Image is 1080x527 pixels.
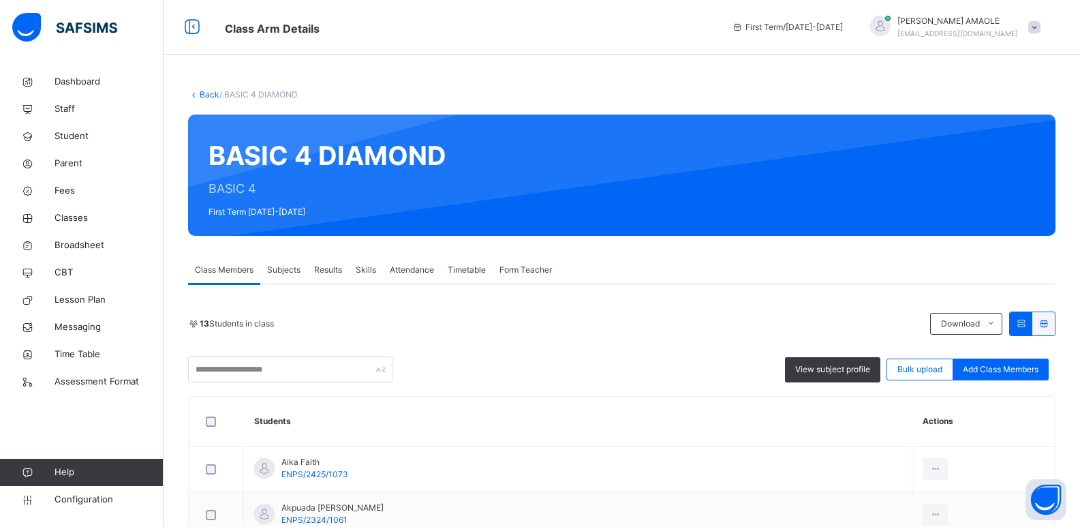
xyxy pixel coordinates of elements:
[897,29,1018,37] span: [EMAIL_ADDRESS][DOMAIN_NAME]
[499,264,552,276] span: Form Teacher
[55,293,164,307] span: Lesson Plan
[732,21,843,33] span: session/term information
[55,266,164,280] span: CBT
[55,211,164,225] span: Classes
[897,363,942,376] span: Bulk upload
[281,456,348,468] span: Aika Faith
[356,264,376,276] span: Skills
[55,320,164,334] span: Messaging
[55,75,164,89] span: Dashboard
[390,264,434,276] span: Attendance
[55,348,164,361] span: Time Table
[225,22,320,35] span: Class Arm Details
[267,264,300,276] span: Subjects
[281,502,384,514] span: Akpuada [PERSON_NAME]
[941,318,980,330] span: Download
[281,469,348,479] span: ENPS/2425/1073
[912,397,1055,447] th: Actions
[55,184,164,198] span: Fees
[281,515,348,525] span: ENPS/2324/1061
[448,264,486,276] span: Timetable
[55,239,164,252] span: Broadsheet
[200,89,219,100] a: Back
[55,102,164,116] span: Staff
[200,318,209,329] b: 13
[55,375,164,389] span: Assessment Format
[857,15,1047,40] div: ARNOLDAMAOLE
[1025,479,1066,520] button: Open asap
[795,363,870,376] span: View subject profile
[219,89,298,100] span: / BASIC 4 DIAMOND
[897,15,1018,27] span: [PERSON_NAME] AMAOLE
[200,318,274,330] span: Students in class
[244,397,912,447] th: Students
[55,157,164,170] span: Parent
[55,493,163,507] span: Configuration
[195,264,253,276] span: Class Members
[963,363,1038,376] span: Add Class Members
[55,130,164,143] span: Student
[12,13,117,42] img: safsims
[314,264,342,276] span: Results
[55,466,163,479] span: Help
